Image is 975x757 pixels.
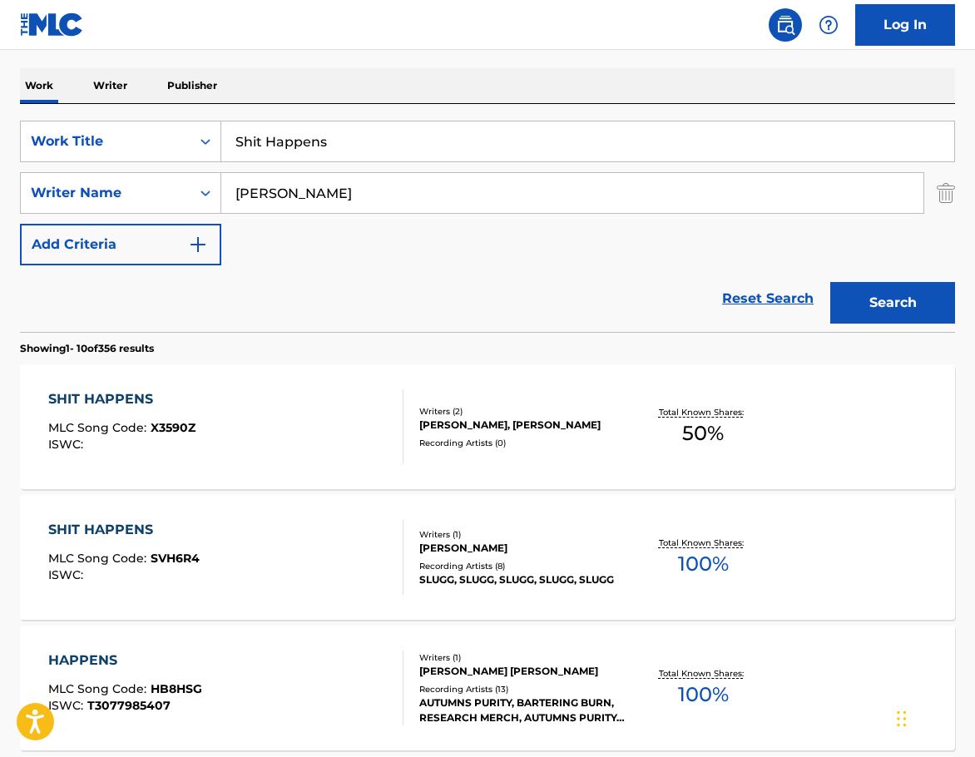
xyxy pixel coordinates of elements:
img: MLC Logo [20,12,84,37]
img: Delete Criterion [937,172,955,214]
div: HAPPENS [48,651,202,670]
p: Total Known Shares: [659,667,748,680]
div: Recording Artists ( 8 ) [419,560,626,572]
img: search [775,15,795,35]
a: SHIT HAPPENSMLC Song Code:X3590ZISWC:Writers (2)[PERSON_NAME], [PERSON_NAME]Recording Artists (0)... [20,364,955,489]
span: 50 % [682,418,724,448]
div: SHIT HAPPENS [48,389,195,409]
p: Writer [88,68,132,103]
div: Recording Artists ( 13 ) [419,683,626,695]
button: Search [830,282,955,324]
div: Writers ( 2 ) [419,405,626,418]
span: MLC Song Code : [48,551,151,566]
span: ISWC : [48,567,87,582]
div: Drag [897,694,907,744]
p: Total Known Shares: [659,537,748,549]
span: SVH6R4 [151,551,200,566]
span: X3590Z [151,420,195,435]
span: HB8HSG [151,681,202,696]
iframe: Chat Widget [892,677,975,757]
span: MLC Song Code : [48,420,151,435]
span: MLC Song Code : [48,681,151,696]
div: AUTUMNS PURITY, BARTERING BURN, RESEARCH MERCH, AUTUMNS PURITY, RESEARCH MERCH [419,695,626,725]
a: SHIT HAPPENSMLC Song Code:SVH6R4ISWC:Writers (1)[PERSON_NAME]Recording Artists (8)SLUGG, SLUGG, S... [20,495,955,620]
img: help [819,15,839,35]
a: HAPPENSMLC Song Code:HB8HSGISWC:T3077985407Writers (1)[PERSON_NAME] [PERSON_NAME]Recording Artist... [20,626,955,750]
div: Recording Artists ( 0 ) [419,437,626,449]
a: Public Search [769,8,802,42]
p: Showing 1 - 10 of 356 results [20,341,154,356]
div: Help [812,8,845,42]
span: 100 % [678,549,729,579]
button: Add Criteria [20,224,221,265]
div: SHIT HAPPENS [48,520,200,540]
div: Writers ( 1 ) [419,528,626,541]
div: Writers ( 1 ) [419,651,626,664]
span: 100 % [678,680,729,710]
span: T3077985407 [87,698,171,713]
div: [PERSON_NAME] [PERSON_NAME] [419,664,626,679]
form: Search Form [20,121,955,332]
div: SLUGG, SLUGG, SLUGG, SLUGG, SLUGG [419,572,626,587]
div: Work Title [31,131,181,151]
span: ISWC : [48,698,87,713]
p: Publisher [162,68,222,103]
img: 9d2ae6d4665cec9f34b9.svg [188,235,208,255]
span: ISWC : [48,437,87,452]
a: Reset Search [714,280,822,317]
a: Log In [855,4,955,46]
div: [PERSON_NAME] [419,541,626,556]
p: Total Known Shares: [659,406,748,418]
div: Writer Name [31,183,181,203]
div: [PERSON_NAME], [PERSON_NAME] [419,418,626,433]
p: Work [20,68,58,103]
